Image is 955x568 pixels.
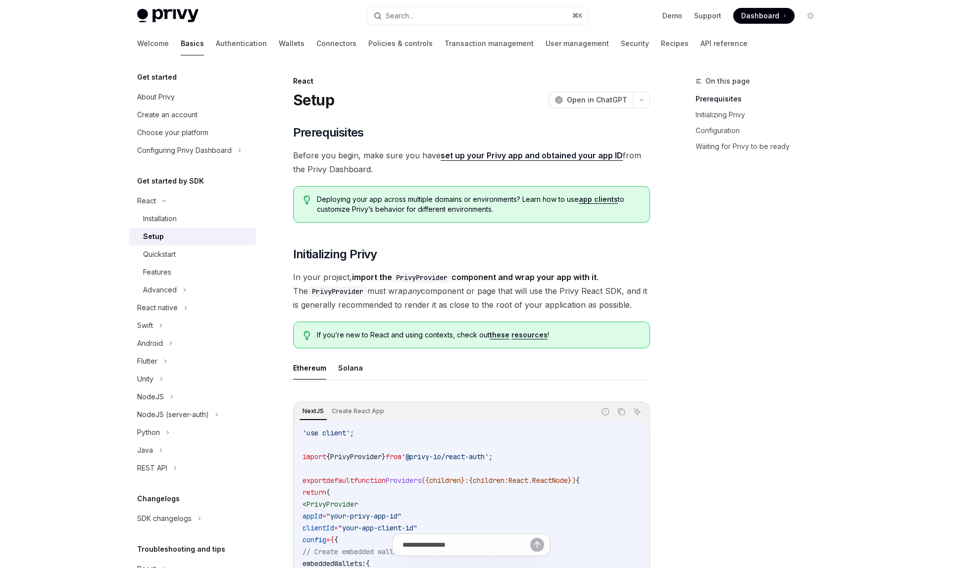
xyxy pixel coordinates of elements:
button: Toggle dark mode [803,8,818,24]
button: Solana [338,356,363,379]
span: < [302,500,306,509]
button: Report incorrect code [599,405,612,418]
span: return [302,488,326,497]
span: If you’re new to React and using contexts, check out ! [317,330,639,340]
span: children [473,476,504,485]
a: Features [129,263,256,281]
span: "your-app-client-id" [338,523,417,532]
span: Deploying your app across multiple domains or environments? Learn how to use to customize Privy’s... [317,194,639,214]
button: React native [129,299,256,317]
a: set up your Privy app and obtained your app ID [441,150,623,161]
button: Unity [129,370,256,388]
button: Swift [129,317,256,334]
span: ( [326,488,330,497]
span: On this page [705,75,750,87]
a: Security [621,32,649,55]
span: }) [568,476,576,485]
button: Python [129,424,256,441]
div: Installation [143,213,177,225]
span: ; [350,428,354,437]
span: Before you begin, make sure you have from the Privy Dashboard. [293,148,650,176]
div: Advanced [143,284,177,296]
a: these [490,331,509,339]
svg: Tip [303,195,310,204]
button: Send message [530,538,544,552]
a: API reference [701,32,748,55]
a: app clients [579,195,618,204]
button: Flutter [129,352,256,370]
a: Recipes [661,32,689,55]
a: Support [694,11,721,21]
div: Features [143,266,171,278]
div: NextJS [300,405,327,417]
span: Open in ChatGPT [567,95,627,105]
button: Configuring Privy Dashboard [129,142,256,159]
div: SDK changelogs [137,513,192,524]
a: Transaction management [445,32,534,55]
div: About Privy [137,91,175,103]
div: NodeJS (server-auth) [137,409,209,421]
span: ⌘ K [572,12,583,20]
span: Prerequisites [293,125,364,141]
button: Copy the contents from the code block [615,405,628,418]
a: Demo [662,11,682,21]
a: Basics [181,32,204,55]
span: PrivyProvider [306,500,358,509]
span: { [576,476,580,485]
button: Java [129,441,256,459]
div: Quickstart [143,248,176,260]
a: About Privy [129,88,256,106]
div: React [293,76,650,86]
a: Choose your platform [129,124,256,142]
span: ReactNode [532,476,568,485]
a: Setup [129,228,256,245]
button: React [129,192,256,210]
button: Ethereum [293,356,326,379]
a: Create an account [129,106,256,124]
h5: Troubleshooting and tips [137,543,225,555]
span: export [302,476,326,485]
span: Dashboard [741,11,779,21]
div: Create an account [137,109,198,121]
strong: import the component and wrap your app with it [352,272,597,282]
svg: Tip [303,331,310,340]
h1: Setup [293,91,334,109]
button: SDK changelogs [129,510,256,527]
span: Initializing Privy [293,246,377,262]
h5: Changelogs [137,493,180,505]
div: React native [137,302,178,314]
div: Search... [386,10,413,22]
span: } [382,452,386,461]
a: Installation [129,210,256,228]
span: from [386,452,402,461]
span: } [461,476,465,485]
span: = [334,523,338,532]
a: Policies & controls [368,32,433,55]
span: ; [489,452,493,461]
a: Configuration [696,123,826,139]
button: Advanced [129,281,256,299]
div: Python [137,426,160,438]
code: PrivyProvider [308,286,367,297]
button: NodeJS [129,388,256,406]
span: In your project, . The must wrap component or page that will use the Privy React SDK, and it is g... [293,270,650,312]
a: Prerequisites [696,91,826,107]
div: Setup [143,231,164,242]
a: Waiting for Privy to be ready [696,139,826,154]
span: { [469,476,473,485]
div: Flutter [137,355,157,367]
span: 'use client' [302,428,350,437]
div: Configuring Privy Dashboard [137,144,232,156]
span: Providers [386,476,421,485]
button: Ask AI [631,405,644,418]
a: Authentication [216,32,267,55]
span: children [429,476,461,485]
h5: Get started by SDK [137,175,204,187]
div: Choose your platform [137,127,208,139]
span: default [326,476,354,485]
input: Ask a question... [402,534,530,556]
span: appId [302,512,322,521]
span: { [326,452,330,461]
span: : [465,476,469,485]
code: PrivyProvider [392,272,452,283]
